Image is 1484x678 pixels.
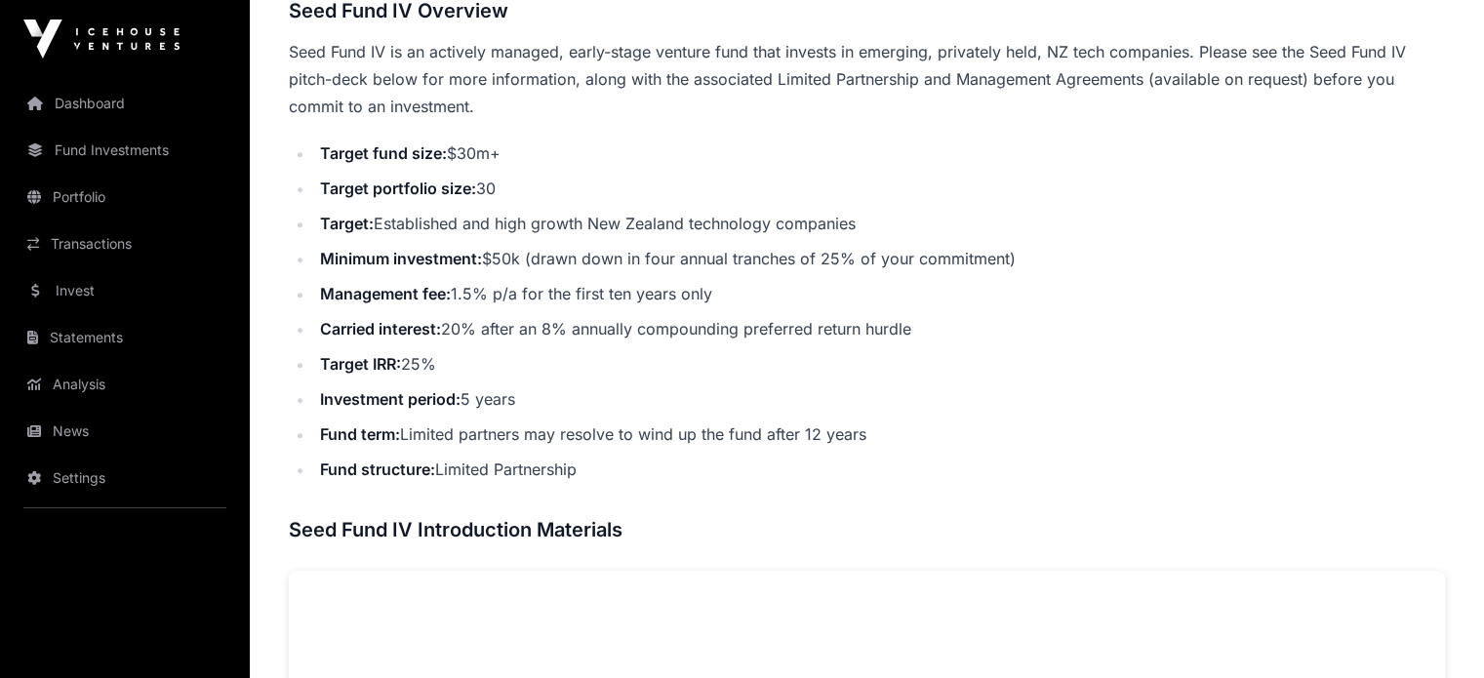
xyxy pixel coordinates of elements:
strong: Carried interest: [320,319,441,339]
strong: Management fee: [320,284,451,303]
li: Established and high growth New Zealand technology companies [314,210,1445,237]
a: News [16,410,234,453]
strong: Minimum investment: [320,249,482,268]
strong: Fund structure: [320,459,435,479]
a: Settings [16,457,234,499]
a: Fund Investments [16,129,234,172]
a: Invest [16,269,234,312]
a: Portfolio [16,176,234,219]
iframe: Chat Widget [1386,584,1484,678]
strong: Investment period: [320,389,461,409]
a: Analysis [16,363,234,406]
li: Limited Partnership [314,456,1445,483]
li: $50k (drawn down in four annual tranches of 25% of your commitment) [314,245,1445,272]
li: 1.5% p/a for the first ten years only [314,280,1445,307]
strong: Fund term: [320,424,400,444]
a: Statements [16,316,234,359]
img: Icehouse Ventures Logo [23,20,180,59]
p: Seed Fund IV is an actively managed, early-stage venture fund that invests in emerging, privately... [289,38,1445,120]
a: Dashboard [16,82,234,125]
li: $30m+ [314,140,1445,167]
strong: Target: [320,214,374,233]
li: Limited partners may resolve to wind up the fund after 12 years [314,420,1445,448]
strong: Target IRR: [320,354,401,374]
strong: Target portfolio size: [320,179,476,198]
li: 30 [314,175,1445,202]
a: Transactions [16,222,234,265]
strong: Target fund size: [320,143,447,163]
h3: Seed Fund IV Introduction Materials [289,514,1445,545]
li: 5 years [314,385,1445,413]
li: 25% [314,350,1445,378]
li: 20% after an 8% annually compounding preferred return hurdle [314,315,1445,342]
